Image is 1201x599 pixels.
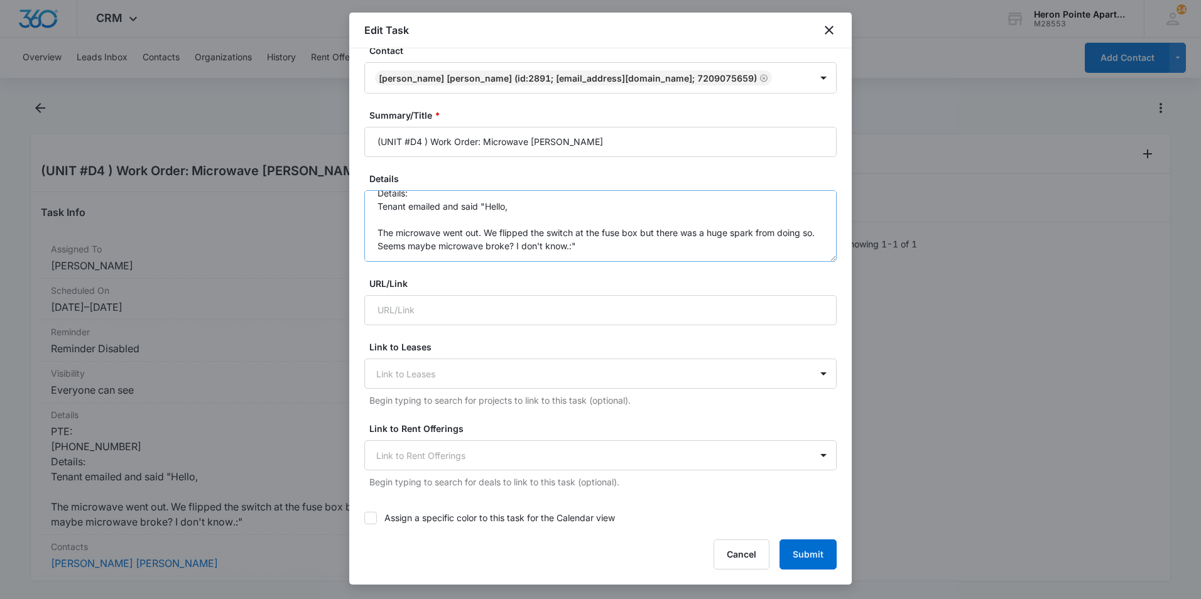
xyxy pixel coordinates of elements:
[714,539,769,569] button: Cancel
[369,172,842,185] label: Details
[369,340,842,353] label: Link to Leases
[369,277,842,290] label: URL/Link
[379,73,757,84] div: [PERSON_NAME] [PERSON_NAME] (ID:2891; [EMAIL_ADDRESS][DOMAIN_NAME]; 7209075659)
[369,475,837,488] p: Begin typing to search for deals to link to this task (optional).
[364,190,837,262] textarea: PTE: [PHONE_NUMBER] Details: Tenant emailed and said "Hello, The microwave went out. We flipped t...
[364,511,837,524] label: Assign a specific color to this task for the Calendar view
[364,23,409,38] h1: Edit Task
[757,73,768,82] div: Remove Erin Staley Jeff Curran (ID:2891; digierin@gmail.com; 7209075659)
[369,44,842,57] label: Contact
[822,23,837,38] button: close
[369,109,842,122] label: Summary/Title
[369,422,842,435] label: Link to Rent Offerings
[369,394,837,407] p: Begin typing to search for projects to link to this task (optional).
[364,295,837,325] input: URL/Link
[364,127,837,157] input: Summary/Title
[780,539,837,569] button: Submit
